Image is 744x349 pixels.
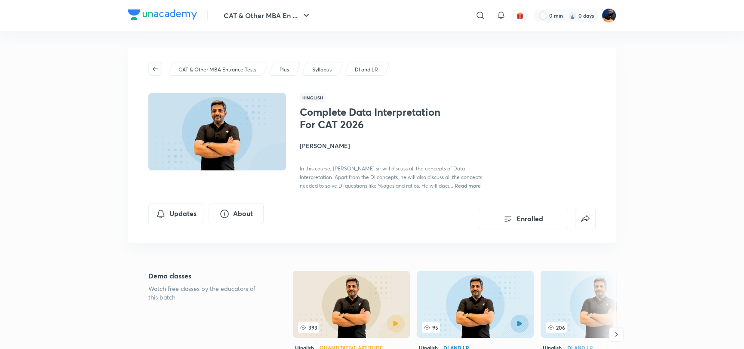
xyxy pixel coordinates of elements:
p: Syllabus [312,66,332,74]
img: avatar [516,12,524,19]
span: In this course, [PERSON_NAME] sir will discuss all the concepts of Data Interpretation. Apart fro... [300,165,482,189]
p: CAT & Other MBA Entrance Tests [178,66,256,74]
p: DI and LR [355,66,378,74]
span: Hinglish [300,93,326,102]
p: Watch free classes by the educators of this batch [148,284,265,302]
img: Company Logo [128,9,197,20]
a: CAT & Other MBA Entrance Tests [177,66,258,74]
button: CAT & Other MBA En ... [218,7,317,24]
h5: Demo classes [148,271,265,281]
p: Plus [280,66,289,74]
span: 206 [546,322,567,333]
span: 95 [422,322,440,333]
span: 393 [298,322,319,333]
button: Updates [148,204,203,224]
h1: Complete Data Interpretation For CAT 2026 [300,106,440,131]
a: Syllabus [311,66,333,74]
a: Plus [278,66,291,74]
button: false [575,209,596,229]
img: streak [568,11,577,20]
h4: [PERSON_NAME] [300,141,492,150]
a: Company Logo [128,9,197,22]
button: About [209,204,264,224]
span: Read more [455,182,481,189]
button: Enrolled [478,209,568,229]
span: Support [34,7,57,14]
button: avatar [513,9,527,22]
img: Saral Nashier [602,8,616,23]
a: DI and LR [354,66,380,74]
img: Thumbnail [147,92,287,171]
